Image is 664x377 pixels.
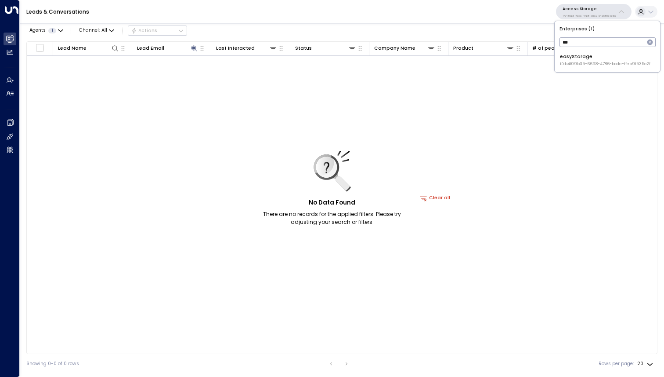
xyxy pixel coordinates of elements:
[374,44,415,52] div: Company Name
[325,359,352,369] nav: pagination navigation
[637,359,655,369] div: 20
[417,194,453,203] button: Clear all
[532,44,594,52] div: # of people
[137,44,198,52] div: Lead Email
[563,14,616,18] p: 17248963-7bae-4f68-a6e0-04e589c1c15e
[29,28,46,33] span: Agents
[557,24,657,34] p: Enterprises ( 1 )
[374,44,436,52] div: Company Name
[26,26,65,35] button: Agents1
[101,28,107,33] span: All
[563,6,616,11] p: Access Storage
[76,26,117,35] button: Channel:All
[128,26,187,36] button: Actions
[295,44,357,52] div: Status
[131,28,158,34] div: Actions
[295,44,312,52] div: Status
[76,26,117,35] span: Channel:
[58,44,87,52] div: Lead Name
[128,26,187,36] div: Button group with a nested menu
[48,28,56,33] span: 1
[599,360,634,367] label: Rows per page:
[309,198,355,207] h5: No Data Found
[453,44,515,52] div: Product
[216,44,278,52] div: Last Interacted
[58,44,119,52] div: Lead Name
[137,44,164,52] div: Lead Email
[453,44,473,52] div: Product
[560,61,650,67] span: ID: b4f09b35-6698-4786-bcde-ffeb9f535e2f
[216,44,255,52] div: Last Interacted
[560,53,650,67] div: easyStorage
[26,8,89,15] a: Leads & Conversations
[36,44,44,52] span: Toggle select all
[532,44,563,52] div: # of people
[26,360,79,367] div: Showing 0-0 of 0 rows
[556,4,632,19] button: Access Storage17248963-7bae-4f68-a6e0-04e589c1c15e
[250,210,415,226] p: There are no records for the applied filters. Please try adjusting your search or filters.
